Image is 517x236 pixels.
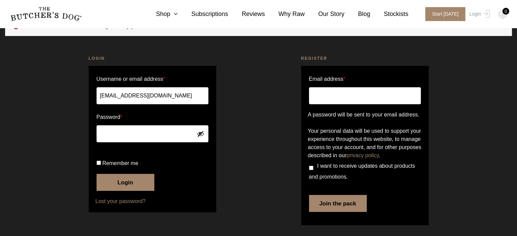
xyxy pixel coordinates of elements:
a: Why Raw [265,10,305,19]
label: Email address [309,74,346,85]
a: privacy policy [346,152,379,158]
span: Remember me [102,160,138,166]
button: Show password [197,130,204,138]
a: Blog [344,10,370,19]
p: A password will be sent to your email address. [308,111,422,119]
button: Login [97,174,154,191]
label: Password [97,112,208,123]
input: Remember me [97,161,101,165]
a: Stockists [370,10,408,19]
span: Start [DATE] [425,7,465,21]
div: 0 [502,8,509,15]
a: Shop [142,10,178,19]
h2: Register [301,55,429,62]
a: Lost your password? [96,197,209,205]
a: Subscriptions [178,10,228,19]
span: I want to receive updates about products and promotions. [309,163,415,180]
label: Username or email address [97,74,208,85]
h2: Login [89,55,216,62]
img: TBD_Cart-Empty.png [498,10,507,19]
button: Join the pack [309,195,367,212]
a: Our Story [305,10,344,19]
a: Reviews [228,10,265,19]
input: I want to receive updates about products and promotions. [309,166,313,170]
a: Login [468,7,490,21]
a: Start [DATE] [418,7,468,21]
p: Your personal data will be used to support your experience throughout this website, to manage acc... [308,127,422,160]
